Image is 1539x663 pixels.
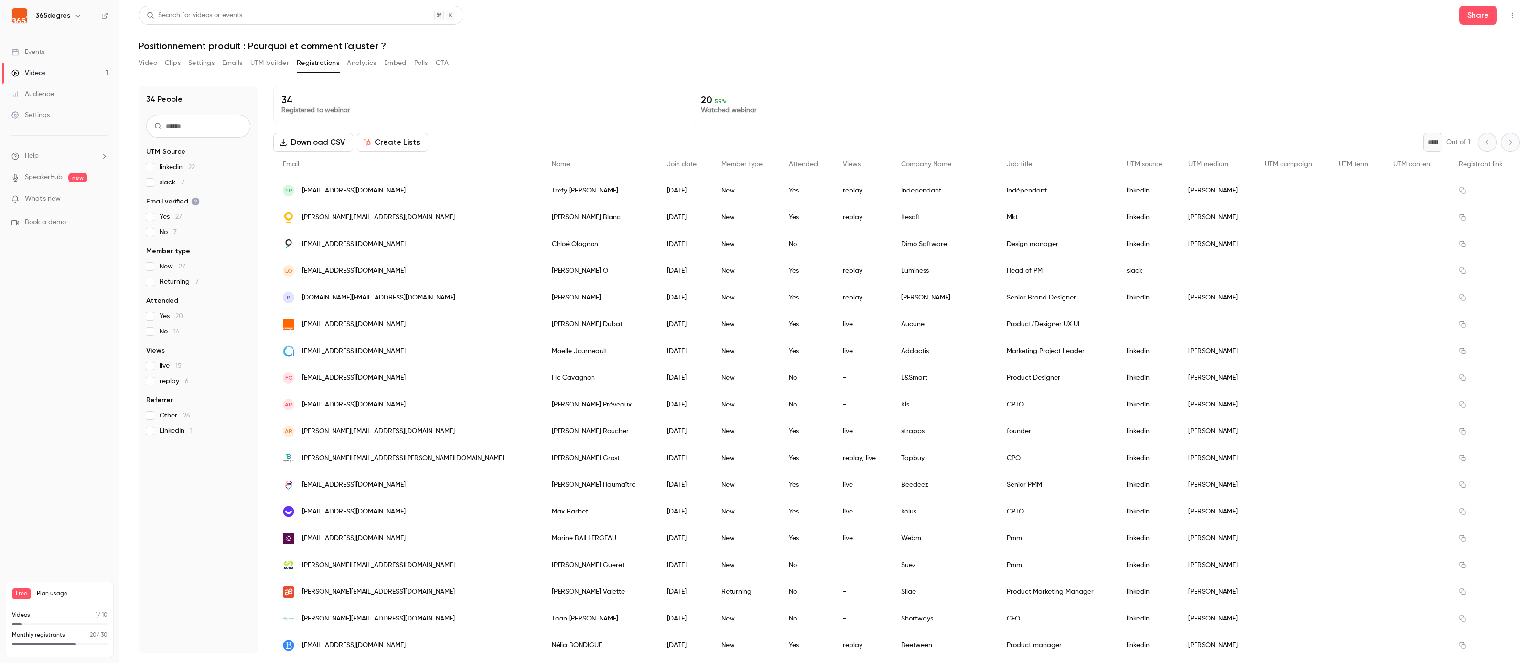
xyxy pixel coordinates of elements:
[1446,138,1470,147] p: Out of 1
[657,445,712,471] div: [DATE]
[285,400,292,409] span: AP
[997,311,1117,338] div: Product/Designer UX UI
[1007,161,1032,168] span: Job title
[833,471,892,498] div: live
[160,426,193,436] span: LinkedIn
[1117,632,1179,659] div: linkedin
[90,631,108,640] p: / 30
[1459,161,1503,168] span: Registrant link
[542,311,657,338] div: [PERSON_NAME] Dubat
[12,631,65,640] p: Monthly registrants
[657,284,712,311] div: [DATE]
[779,338,833,364] div: Yes
[892,257,997,284] div: Luminess
[139,40,1520,52] h1: Positionnement produit : Pourquoi et comment l'ajuster ?
[160,277,199,287] span: Returning
[892,605,997,632] div: Shortways
[146,396,173,405] span: Referrer
[1179,418,1255,445] div: [PERSON_NAME]
[657,471,712,498] div: [DATE]
[302,346,406,356] span: [EMAIL_ADDRESS][DOMAIN_NAME]
[414,55,428,71] button: Polls
[712,231,779,257] div: New
[25,151,39,161] span: Help
[1117,418,1179,445] div: linkedin
[195,278,199,285] span: 7
[997,445,1117,471] div: CPO
[347,55,377,71] button: Analytics
[833,364,892,391] div: -
[712,338,779,364] div: New
[96,611,108,620] p: / 10
[297,55,339,71] button: Registrations
[712,284,779,311] div: New
[542,498,657,525] div: Max Barbet
[281,94,673,106] p: 34
[657,204,712,231] div: [DATE]
[1179,578,1255,605] div: [PERSON_NAME]
[283,479,294,491] img: beedeez.com
[712,177,779,204] div: New
[1117,445,1179,471] div: linkedin
[302,641,406,651] span: [EMAIL_ADDRESS][DOMAIN_NAME]
[1179,445,1255,471] div: [PERSON_NAME]
[1117,231,1179,257] div: linkedin
[146,346,165,355] span: Views
[833,338,892,364] div: live
[173,229,177,235] span: 7
[181,179,184,186] span: 7
[657,257,712,284] div: [DATE]
[892,498,997,525] div: Kolus
[997,578,1117,605] div: Product Marketing Manager
[302,507,406,517] span: [EMAIL_ADDRESS][DOMAIN_NAME]
[281,106,673,115] p: Registered to webinar
[701,94,1093,106] p: 20
[542,445,657,471] div: [PERSON_NAME] Grost
[160,361,182,371] span: live
[1393,161,1432,168] span: UTM content
[146,296,178,306] span: Attended
[302,534,406,544] span: [EMAIL_ADDRESS][DOMAIN_NAME]
[997,204,1117,231] div: Mkt
[12,611,30,620] p: Videos
[302,560,455,570] span: [PERSON_NAME][EMAIL_ADDRESS][DOMAIN_NAME]
[542,632,657,659] div: Nélia BONDIGUEL
[1179,338,1255,364] div: [PERSON_NAME]
[542,177,657,204] div: Trefy [PERSON_NAME]
[542,578,657,605] div: [PERSON_NAME] Valette
[997,498,1117,525] div: CPTO
[779,471,833,498] div: Yes
[712,418,779,445] div: New
[283,319,294,330] img: orange.fr
[997,231,1117,257] div: Design manager
[542,257,657,284] div: [PERSON_NAME] O
[25,194,61,204] span: What's new
[657,391,712,418] div: [DATE]
[160,262,185,271] span: New
[657,525,712,552] div: [DATE]
[892,204,997,231] div: Itesoft
[657,498,712,525] div: [DATE]
[1117,257,1179,284] div: slack
[1179,204,1255,231] div: [PERSON_NAME]
[188,55,215,71] button: Settings
[833,177,892,204] div: replay
[779,632,833,659] div: Yes
[283,238,294,250] img: dimosoftware.com
[997,418,1117,445] div: founder
[892,231,997,257] div: Dimo Software
[146,147,185,157] span: UTM Source
[1505,8,1520,23] button: Top Bar Actions
[147,11,242,21] div: Search for videos or events
[1188,161,1228,168] span: UTM medium
[1179,364,1255,391] div: [PERSON_NAME]
[1117,391,1179,418] div: linkedin
[302,186,406,196] span: [EMAIL_ADDRESS][DOMAIN_NAME]
[160,227,177,237] span: No
[146,147,250,436] section: facet-groups
[1459,6,1497,25] button: Share
[302,213,455,223] span: [PERSON_NAME][EMAIL_ADDRESS][DOMAIN_NAME]
[712,605,779,632] div: New
[11,110,50,120] div: Settings
[1117,471,1179,498] div: linkedin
